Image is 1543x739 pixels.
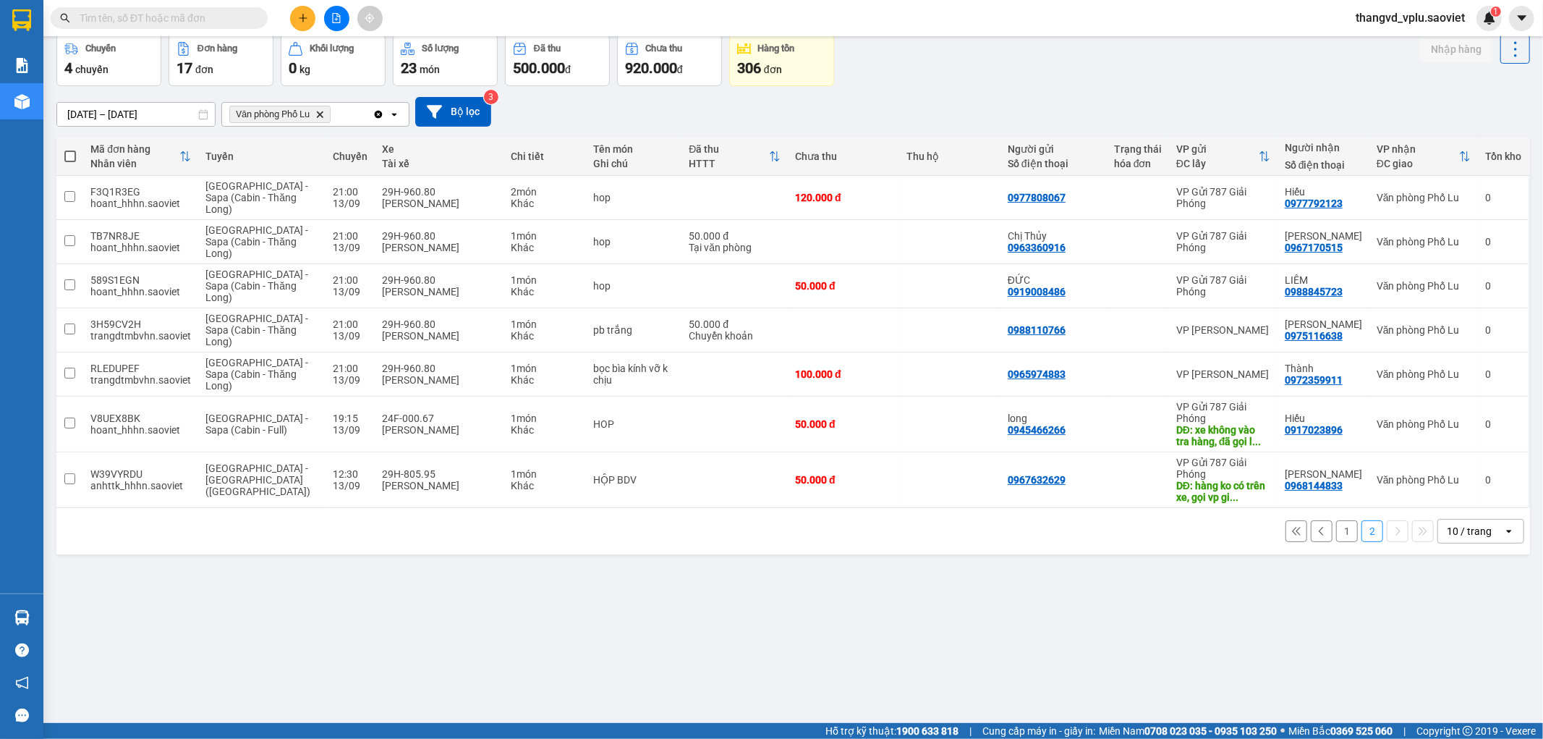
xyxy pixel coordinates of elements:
[64,59,72,77] span: 4
[315,110,324,119] svg: Delete
[511,318,579,330] div: 1 món
[333,363,367,374] div: 21:00
[1176,274,1270,297] div: VP Gửi 787 Giải Phóng
[415,97,491,127] button: Bộ lọc
[1008,413,1100,424] div: long
[1285,318,1362,330] div: Chung
[85,43,116,54] div: Chuyến
[729,34,834,86] button: Hàng tồn306đơn
[1330,725,1393,737] strong: 0369 525 060
[1285,468,1362,480] div: MẠNH HẢI
[83,138,198,176] th: Toggle SortBy
[1285,286,1343,297] div: 0988845723
[1377,158,1459,169] div: ĐC giao
[1485,151,1521,162] div: Tồn kho
[90,330,191,342] div: trangdtmbvhn.saoviet
[333,242,367,253] div: 13/09
[795,368,892,380] div: 100.000 đ
[1377,418,1471,430] div: Văn phòng Phố Lu
[382,158,496,169] div: Tài xế
[382,374,496,386] div: [PERSON_NAME]
[382,363,496,374] div: 29H-960.80
[90,363,191,374] div: RLEDUPEF
[1285,186,1362,198] div: Hiếu
[1114,158,1162,169] div: hóa đơn
[511,330,579,342] div: Khác
[1285,159,1362,171] div: Số điện thoại
[90,230,191,242] div: TB7NR8JE
[1285,363,1362,374] div: Thành
[281,34,386,86] button: Khối lượng0kg
[333,468,367,480] div: 12:30
[1485,236,1521,248] div: 0
[1377,280,1471,292] div: Văn phòng Phố Lu
[333,230,367,242] div: 21:00
[195,64,213,75] span: đơn
[90,318,191,330] div: 3H59CV2H
[382,242,496,253] div: [PERSON_NAME]
[1169,138,1278,176] th: Toggle SortBy
[593,280,674,292] div: hop
[60,13,70,23] span: search
[1285,198,1343,209] div: 0977792123
[1176,424,1270,447] div: DĐ: xe không vào tra hàng, đã gọi lái xe nhờ mai chuyển hàng xuống a
[593,143,674,155] div: Tên món
[1008,368,1066,380] div: 0965974883
[593,474,674,486] div: HỘP BDV
[1008,474,1066,486] div: 0967632629
[758,43,795,54] div: Hàng tồn
[401,59,417,77] span: 23
[90,480,191,491] div: anhttk_hhhn.saoviet
[236,109,310,120] span: Văn phòng Phố Lu
[593,418,674,430] div: HOP
[420,64,440,75] span: món
[764,64,782,75] span: đơn
[205,180,308,215] span: [GEOGRAPHIC_DATA] - Sapa (Cabin - Thăng Long)
[333,330,367,342] div: 13/09
[90,242,191,253] div: hoant_hhhn.saoviet
[689,143,769,155] div: Đã thu
[1176,324,1270,336] div: VP [PERSON_NAME]
[299,64,310,75] span: kg
[593,363,674,386] div: bọc bìa kính vỡ k chịu
[511,363,579,374] div: 1 món
[333,318,367,330] div: 21:00
[14,610,30,625] img: warehouse-icon
[90,198,191,209] div: hoant_hhhn.saoviet
[197,43,237,54] div: Đơn hàng
[689,330,781,342] div: Chuyển khoản
[689,242,781,253] div: Tại văn phòng
[290,6,315,31] button: plus
[896,725,958,737] strong: 1900 633 818
[333,107,335,122] input: Selected Văn phòng Phố Lu.
[1285,142,1362,153] div: Người nhận
[205,151,318,162] div: Tuyến
[12,9,31,31] img: logo-vxr
[1485,368,1521,380] div: 0
[75,64,109,75] span: chuyến
[80,10,250,26] input: Tìm tên, số ĐT hoặc mã đơn
[593,236,674,248] div: hop
[324,6,349,31] button: file-add
[1008,286,1066,297] div: 0919008486
[825,723,958,739] span: Hỗ trợ kỹ thuật:
[382,186,496,198] div: 29H-960.80
[906,151,993,162] div: Thu hộ
[795,418,892,430] div: 50.000 đ
[1285,413,1362,424] div: Hiếu
[511,186,579,198] div: 2 món
[1008,192,1066,203] div: 0977808067
[1493,7,1498,17] span: 1
[56,34,161,86] button: Chuyến4chuyến
[90,468,191,480] div: W39VYRDU
[333,286,367,297] div: 13/09
[333,274,367,286] div: 21:00
[205,313,308,347] span: [GEOGRAPHIC_DATA] - Sapa (Cabin - Thăng Long)
[1503,525,1515,537] svg: open
[511,230,579,242] div: 1 món
[90,374,191,386] div: trangdtmbvhn.saoviet
[1230,491,1238,503] span: ...
[625,59,677,77] span: 920.000
[1008,424,1066,436] div: 0945466266
[15,709,29,722] span: message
